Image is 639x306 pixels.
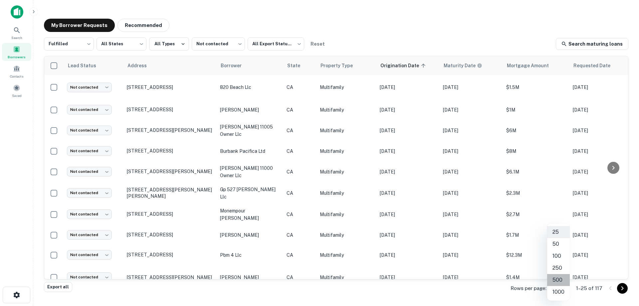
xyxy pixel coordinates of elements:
[547,226,570,238] li: 25
[547,238,570,250] li: 50
[547,262,570,274] li: 250
[606,253,639,285] iframe: Chat Widget
[547,250,570,262] li: 100
[547,274,570,286] li: 500
[547,286,570,298] li: 1000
